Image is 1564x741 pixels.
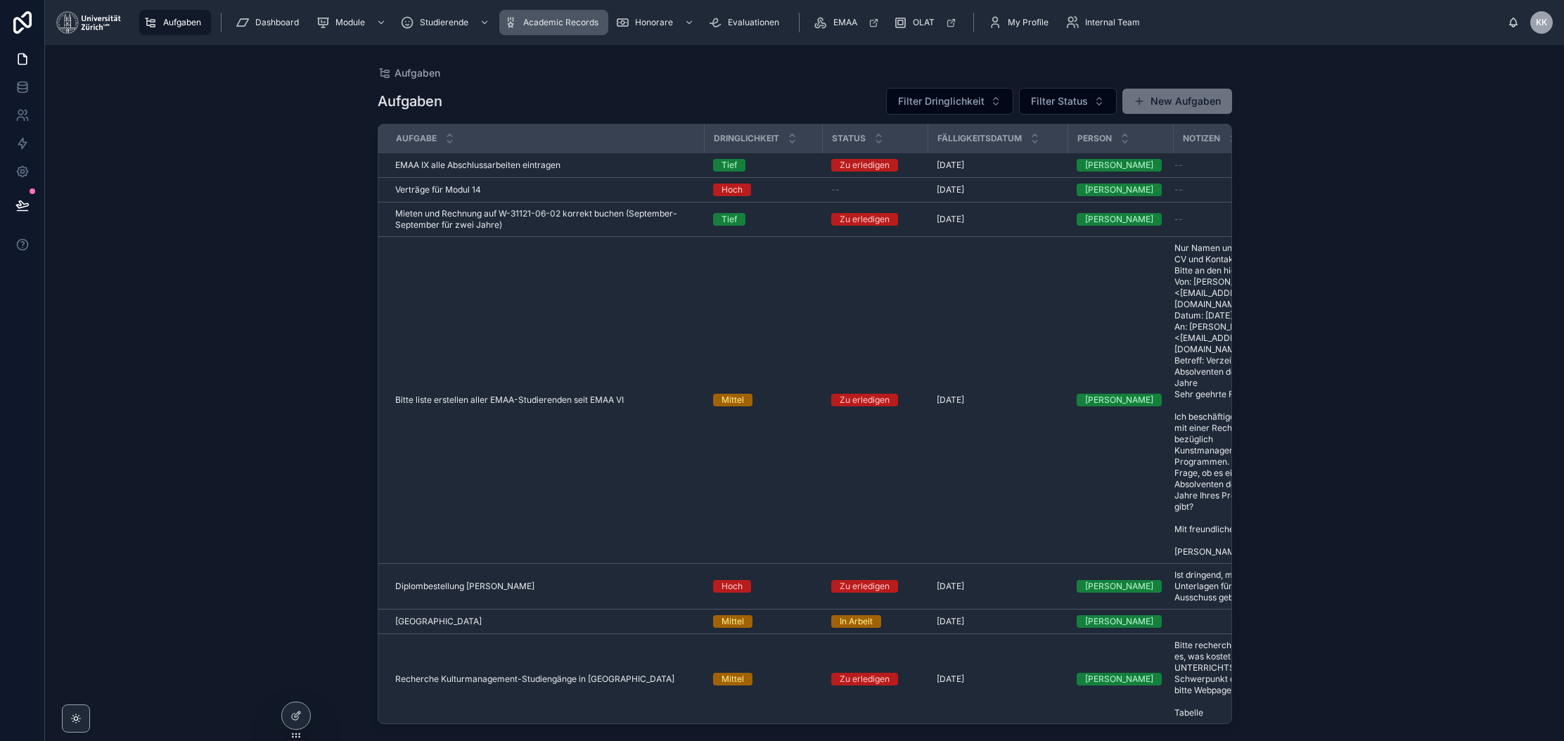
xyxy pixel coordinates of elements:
span: -- [1174,214,1183,225]
a: Bitte recherchieren: was gibt es, was kostet es, UNTERRICHTSSPRACHE, Schwerpunkt der Inhalte, bit... [1174,640,1291,719]
a: OLAT [889,10,963,35]
button: New Aufgaben [1122,89,1232,114]
span: -- [1174,184,1183,195]
span: [DATE] [937,616,964,627]
a: EMAA IX alle Abschlussarbeiten eintragen [395,160,696,171]
span: Diplombestellung [PERSON_NAME] [395,581,534,592]
div: Hoch [722,183,743,196]
a: EMAA [809,10,886,35]
div: Tief [722,159,737,172]
span: Recherche Kulturmanagement-Studiengänge in [GEOGRAPHIC_DATA] [395,674,674,685]
span: Bitte liste erstellen aller EMAA-Studierenden seit EMAA VI [395,394,624,406]
div: Zu erledigen [840,394,890,406]
span: [DATE] [937,184,964,195]
a: Zu erledigen [831,673,920,685]
div: Zu erledigen [840,159,890,172]
a: Mittel [713,673,814,685]
a: [PERSON_NAME] [1077,615,1165,628]
span: Honorare [635,17,673,28]
div: Zu erledigen [840,580,890,593]
span: Dashboard [255,17,299,28]
a: Ist dringend, muss ich zu den Unterlagen für den LT Ausschuss geben. [1174,569,1291,603]
a: [DATE] [937,394,1060,406]
a: Diplombestellung [PERSON_NAME] [395,581,696,592]
div: [PERSON_NAME] [1085,580,1153,593]
div: scrollable content [132,7,1508,38]
span: [DATE] [937,674,964,685]
a: In Arbeit [831,615,920,628]
span: Mieten und Rechnung auf W-31121-06-02 korrekt buchen (September-September für zwei Jahre) [395,208,696,231]
span: [DATE] [937,160,964,171]
span: Filter Dringlichkeit [898,94,985,108]
a: Academic Records [499,10,608,35]
div: [PERSON_NAME] [1085,183,1153,196]
div: [PERSON_NAME] [1085,673,1153,685]
div: Mittel [722,673,744,685]
div: In Arbeit [840,615,873,628]
span: [DATE] [937,214,964,225]
a: Tief [713,159,814,172]
a: Hoch [713,183,814,196]
span: -- [1174,160,1183,171]
span: [DATE] [937,581,964,592]
a: [DATE] [937,581,1060,592]
a: [DATE] [937,674,1060,685]
a: My Profile [984,10,1058,35]
div: Zu erledigen [840,673,890,685]
a: Hoch [713,580,814,593]
a: [PERSON_NAME] [1077,580,1165,593]
div: Zu erledigen [840,213,890,226]
button: Select Button [886,88,1013,115]
span: [GEOGRAPHIC_DATA] [395,616,482,627]
span: OLAT [913,17,935,28]
a: [PERSON_NAME] [1077,213,1165,226]
img: App logo [56,11,121,34]
a: Aufgaben [378,66,440,80]
a: [PERSON_NAME] [1077,673,1165,685]
h1: Aufgaben [378,91,442,111]
a: -- [1174,184,1291,195]
span: Aufgaben [395,66,440,80]
div: [PERSON_NAME] [1085,213,1153,226]
div: Tief [722,213,737,226]
a: Zu erledigen [831,159,920,172]
div: Hoch [722,580,743,593]
a: Evaluationen [704,10,789,35]
span: Aufgaben [163,17,201,28]
a: Mittel [713,394,814,406]
a: Bitte liste erstellen aller EMAA-Studierenden seit EMAA VI [395,394,696,406]
a: [DATE] [937,616,1060,627]
a: -- [1174,160,1291,171]
div: [PERSON_NAME] [1085,159,1153,172]
a: [DATE] [937,160,1060,171]
a: [PERSON_NAME] [1077,394,1165,406]
span: Studierende [420,17,468,28]
span: Aufgabe [396,133,437,144]
a: [PERSON_NAME] [1077,183,1165,196]
a: Zu erledigen [831,213,920,226]
span: Dringlichkeit [714,133,779,144]
span: EMAA [833,17,857,28]
span: Academic Records [523,17,598,28]
span: Internal Team [1085,17,1140,28]
a: Internal Team [1061,10,1150,35]
span: Fälligkeitsdatum [937,133,1022,144]
span: Notizen [1183,133,1220,144]
span: Filter Status [1031,94,1088,108]
span: My Profile [1008,17,1049,28]
div: [PERSON_NAME] [1085,615,1153,628]
a: [DATE] [937,184,1060,195]
a: Aufgaben [139,10,211,35]
span: EMAA IX alle Abschlussarbeiten eintragen [395,160,560,171]
span: KK [1536,17,1547,28]
a: [DATE] [937,214,1060,225]
a: Recherche Kulturmanagement-Studiengänge in [GEOGRAPHIC_DATA] [395,674,696,685]
a: Dashboard [231,10,309,35]
span: -- [831,184,840,195]
a: Studierende [396,10,496,35]
span: Person [1077,133,1112,144]
div: [PERSON_NAME] [1085,394,1153,406]
span: [DATE] [937,394,964,406]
